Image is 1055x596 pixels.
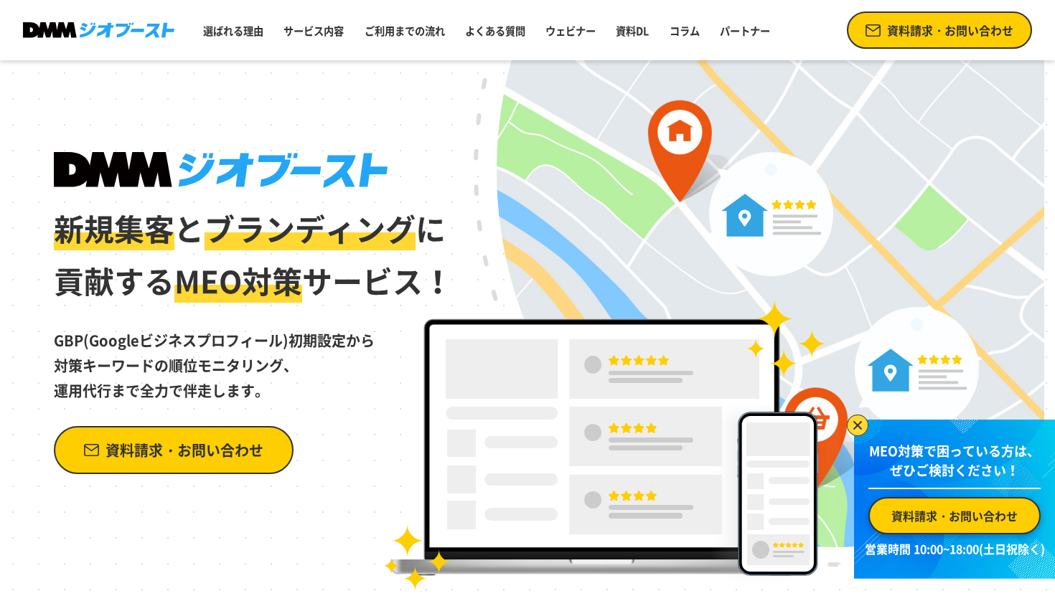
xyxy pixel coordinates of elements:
a: 資料請求・お問い合わせ [868,497,1041,534]
a: サービス内容 [278,17,350,44]
img: DMMジオブースト [23,22,174,39]
span: 資料請求・お問い合わせ [891,507,1018,524]
a: ウェビナー [540,17,601,44]
p: 営業時間 10:00~18:00(土日祝除く) [863,540,1046,557]
a: 資料DL [610,17,655,44]
a: ご利用までの流れ [359,17,451,44]
a: よくある質問 [459,17,531,44]
span: 資料請求・お問い合わせ [105,437,263,463]
a: パートナー [714,17,776,44]
a: 資料請求・お問い合わせ [847,11,1032,49]
span: 新規集客 [54,206,174,250]
span: 資料請求・お問い合わせ [887,22,1013,39]
a: 選ばれる理由 [197,17,269,44]
p: GBP(Googleビジネスプロフィール)初期設定から 対策キーワードの順位モニタリング、 運用代行まで全力で伴走します。 [54,308,454,403]
span: ブランディング [205,206,416,250]
h1: と に 貢献する サービス！ [54,152,454,308]
p: MEO対策で困っている方は、 ぜひご検討ください！ [868,441,1041,489]
img: バナーを閉じる [847,415,868,436]
a: コラム [664,17,705,44]
span: MEO対策 [174,258,302,303]
a: 資料請求・お問い合わせ [54,426,294,474]
img: DMMジオブースト [54,152,388,188]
